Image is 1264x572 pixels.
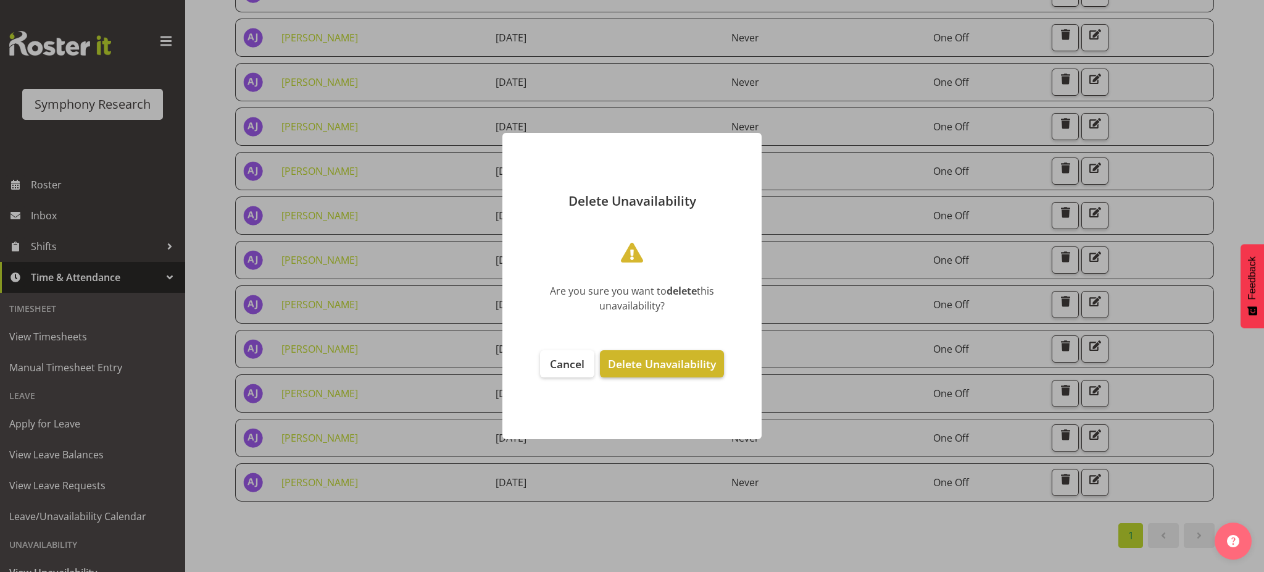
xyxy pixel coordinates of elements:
[600,350,724,377] button: Delete Unavailability
[521,284,743,313] div: Are you sure you want to this unavailability?
[540,350,594,377] button: Cancel
[1227,535,1239,547] img: help-xxl-2.png
[667,284,697,298] b: delete
[1247,256,1258,300] span: Feedback
[1241,244,1264,328] button: Feedback - Show survey
[515,195,749,208] p: Delete Unavailability
[608,356,716,371] span: Delete Unavailability
[550,356,584,371] span: Cancel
